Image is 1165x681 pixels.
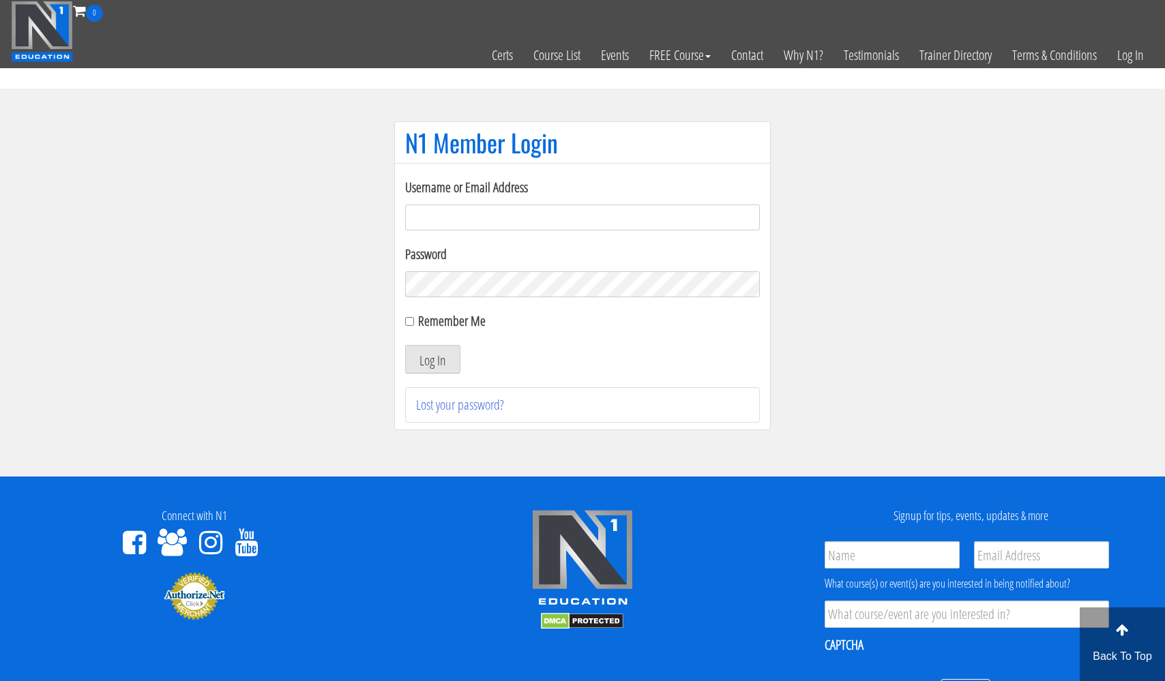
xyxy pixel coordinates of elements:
a: Course List [523,22,591,89]
h4: Connect with N1 [10,509,378,523]
label: Username or Email Address [405,177,760,198]
a: Testimonials [834,22,909,89]
a: FREE Course [639,22,721,89]
h1: N1 Member Login [405,129,760,156]
a: Lost your password? [416,395,504,414]
a: Terms & Conditions [1002,22,1107,89]
a: Contact [721,22,773,89]
a: Why N1? [773,22,834,89]
a: Events [591,22,639,89]
div: What course(s) or event(s) are you interested in being notified about? [825,575,1109,592]
img: n1-education [11,1,73,62]
span: 0 [86,5,103,22]
button: Log In [405,345,460,374]
label: CAPTCHA [825,636,864,654]
a: Log In [1107,22,1154,89]
a: 0 [73,1,103,20]
img: DMCA.com Protection Status [541,613,623,629]
a: Trainer Directory [909,22,1002,89]
input: Email Address [974,541,1109,569]
input: Name [825,541,960,569]
h4: Signup for tips, events, updates & more [787,509,1155,523]
img: n1-edu-logo [531,509,634,610]
a: Certs [482,22,523,89]
label: Password [405,244,760,264]
input: What course/event are you interested in? [825,601,1109,628]
img: Authorize.Net Merchant - Click to Verify [164,571,225,620]
label: Remember Me [418,312,486,330]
